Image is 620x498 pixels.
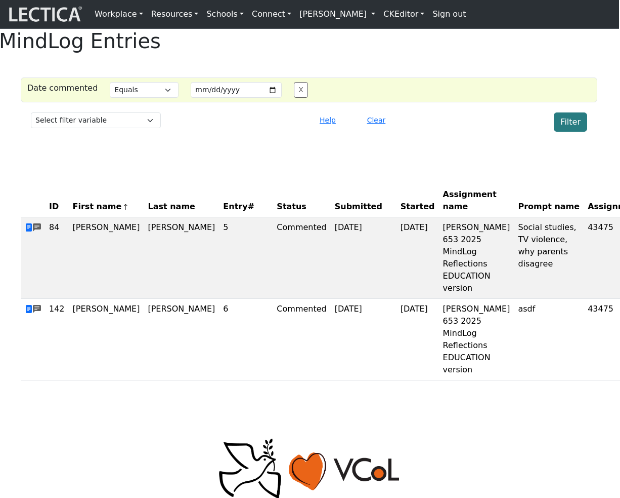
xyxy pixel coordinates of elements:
[49,201,59,213] span: ID
[428,4,470,24] a: Sign out
[518,201,580,213] span: Prompt name
[396,299,439,380] td: [DATE]
[514,299,584,380] td: asdf
[223,201,269,213] span: Entry#
[73,201,129,213] span: First name
[191,82,282,98] input: YYYY-MM-DD
[335,201,382,213] span: Submitted
[144,299,219,380] td: [PERSON_NAME]
[144,217,219,299] td: [PERSON_NAME]
[45,217,69,299] td: 84
[248,4,295,24] a: Connect
[315,112,340,128] button: Help
[33,222,41,234] span: comments
[45,299,69,380] td: 142
[315,115,340,125] a: Help
[33,303,41,316] span: comments
[69,299,144,380] td: [PERSON_NAME]
[273,217,330,299] td: Commented
[147,4,203,24] a: Resources
[443,188,510,213] span: Assignment name
[379,4,428,24] a: CKEditor
[554,112,587,132] button: Filter
[331,299,396,380] td: [DATE]
[69,217,144,299] td: [PERSON_NAME]
[277,201,306,213] span: Status
[514,217,584,299] td: Social studies, TV violence, why parents disagree
[363,112,390,128] button: Clear
[439,299,514,380] td: [PERSON_NAME] 653 2025 MindLog Reflections EDUCATION version
[219,217,273,299] td: 5
[91,4,147,24] a: Workplace
[202,4,248,24] a: Schools
[331,217,396,299] td: [DATE]
[396,217,439,299] td: [DATE]
[144,184,219,217] th: Last name
[295,4,379,24] a: [PERSON_NAME]
[273,299,330,380] td: Commented
[396,184,439,217] th: Started
[25,223,33,233] span: view
[219,299,273,380] td: 6
[439,217,514,299] td: [PERSON_NAME] 653 2025 MindLog Reflections EDUCATION version
[7,5,82,24] img: lecticalive
[25,304,33,314] span: view
[294,82,308,98] button: X
[21,82,104,98] div: Date commented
